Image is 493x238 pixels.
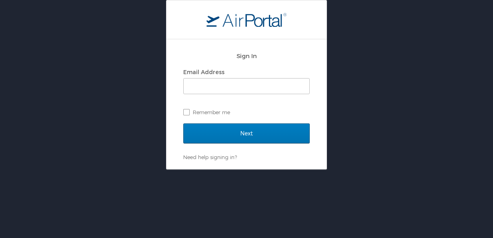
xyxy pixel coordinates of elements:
[206,12,287,27] img: logo
[183,69,224,75] label: Email Address
[183,154,237,160] a: Need help signing in?
[183,51,310,61] h2: Sign In
[183,123,310,143] input: Next
[183,106,310,118] label: Remember me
